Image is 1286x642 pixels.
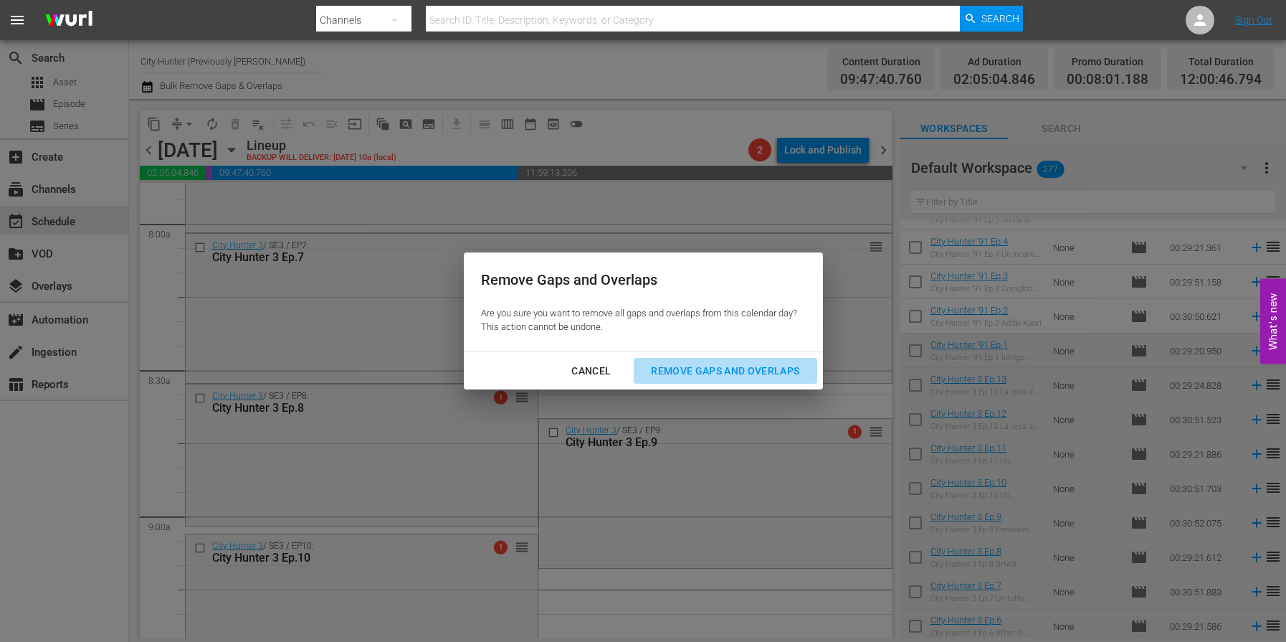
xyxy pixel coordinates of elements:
button: Open Feedback Widget [1260,278,1286,364]
img: ans4CAIJ8jUAAAAAAAAAAAAAAAAAAAAAAAAgQb4GAAAAAAAAAAAAAAAAAAAAAAAAJMjXAAAAAAAAAAAAAAAAAAAAAAAAgAT5G... [34,4,103,37]
div: Remove Gaps and Overlaps [481,270,797,291]
p: This action cannot be undone. [481,321,797,334]
div: Cancel [560,362,622,380]
button: Remove Gaps and Overlaps [634,358,816,384]
div: Remove Gaps and Overlaps [639,362,811,380]
span: menu [9,11,26,29]
button: Cancel [554,358,628,384]
span: Search [981,6,1019,32]
p: Are you sure you want to remove all gaps and overlaps from this calendar day? [481,307,797,321]
a: Sign Out [1235,14,1272,26]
